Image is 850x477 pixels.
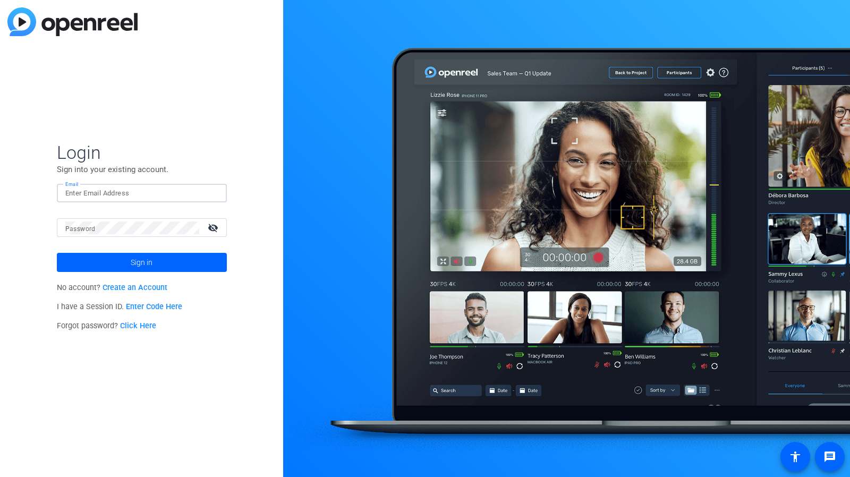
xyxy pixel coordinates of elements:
mat-label: Password [65,225,96,233]
mat-icon: message [823,450,836,463]
span: No account? [57,283,168,292]
mat-icon: visibility_off [201,220,227,235]
a: Enter Code Here [126,302,182,311]
span: Forgot password? [57,321,157,330]
input: Enter Email Address [65,187,218,200]
span: Sign in [131,249,152,276]
button: Sign in [57,253,227,272]
mat-label: Email [65,181,79,187]
a: Create an Account [103,283,167,292]
span: I have a Session ID. [57,302,183,311]
a: Click Here [120,321,156,330]
p: Sign into your existing account. [57,164,227,175]
mat-icon: accessibility [789,450,802,463]
img: blue-gradient.svg [7,7,138,36]
span: Login [57,141,227,164]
